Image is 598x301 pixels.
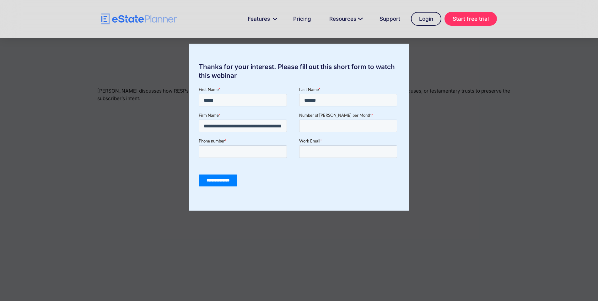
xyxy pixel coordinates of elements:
div: Thanks for your interest. Please fill out this short form to watch this webinar [189,62,409,80]
a: home [101,13,177,24]
a: Resources [322,13,369,25]
a: Support [372,13,408,25]
a: Start free trial [444,12,497,26]
iframe: Form 0 [199,86,400,192]
a: Features [240,13,283,25]
a: Pricing [286,13,319,25]
a: Login [411,12,441,26]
